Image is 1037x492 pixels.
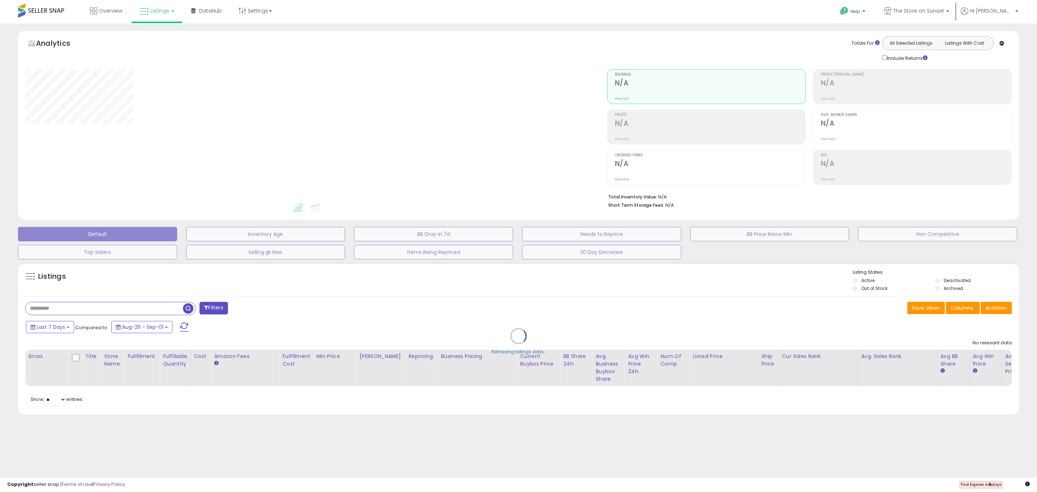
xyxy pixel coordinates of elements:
[354,227,513,241] button: BB Drop in 7d
[615,73,805,77] span: Revenue
[821,73,1011,77] span: Profit [PERSON_NAME]
[36,38,84,50] h5: Analytics
[665,202,674,209] span: N/A
[615,97,629,101] small: Prev: N/A
[354,245,513,259] button: Items Being Repriced
[522,245,681,259] button: 30 Day Decrease
[821,160,1011,169] h2: N/A
[615,79,805,89] h2: N/A
[608,202,664,208] b: Short Term Storage Fees:
[615,153,805,157] span: Ordered Items
[821,119,1011,129] h2: N/A
[491,349,546,355] div: Retrieving listings data..
[522,227,681,241] button: Needs to Reprice
[821,153,1011,157] span: ROI
[186,227,345,241] button: Inventory Age
[821,177,835,182] small: Prev: N/A
[151,7,169,14] span: Listings
[821,137,835,141] small: Prev: N/A
[608,192,1006,201] li: N/A
[615,160,805,169] h2: N/A
[186,245,345,259] button: Selling @ Max
[615,177,629,182] small: Prev: N/A
[615,119,805,129] h2: N/A
[858,227,1017,241] button: Non Competitive
[850,8,860,14] span: Help
[840,6,849,15] i: Get Help
[99,7,122,14] span: Overview
[970,7,1013,14] span: Hi [PERSON_NAME]
[18,245,177,259] button: Top Sellers
[852,40,880,47] div: Totals For
[821,79,1011,89] h2: N/A
[938,39,991,48] button: Listings With Cost
[690,227,849,241] button: BB Price Below Min
[961,7,1018,23] a: Hi [PERSON_NAME]
[199,7,222,14] span: DataHub
[615,113,805,117] span: Profit
[834,1,872,23] a: Help
[615,137,629,141] small: Prev: N/A
[893,7,944,14] span: The Store on Sunset
[18,227,177,241] button: Default
[608,194,657,200] b: Total Inventory Value:
[821,113,1011,117] span: Avg. Buybox Share
[821,97,835,101] small: Prev: N/A
[877,54,936,62] div: Include Returns
[884,39,938,48] button: All Selected Listings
